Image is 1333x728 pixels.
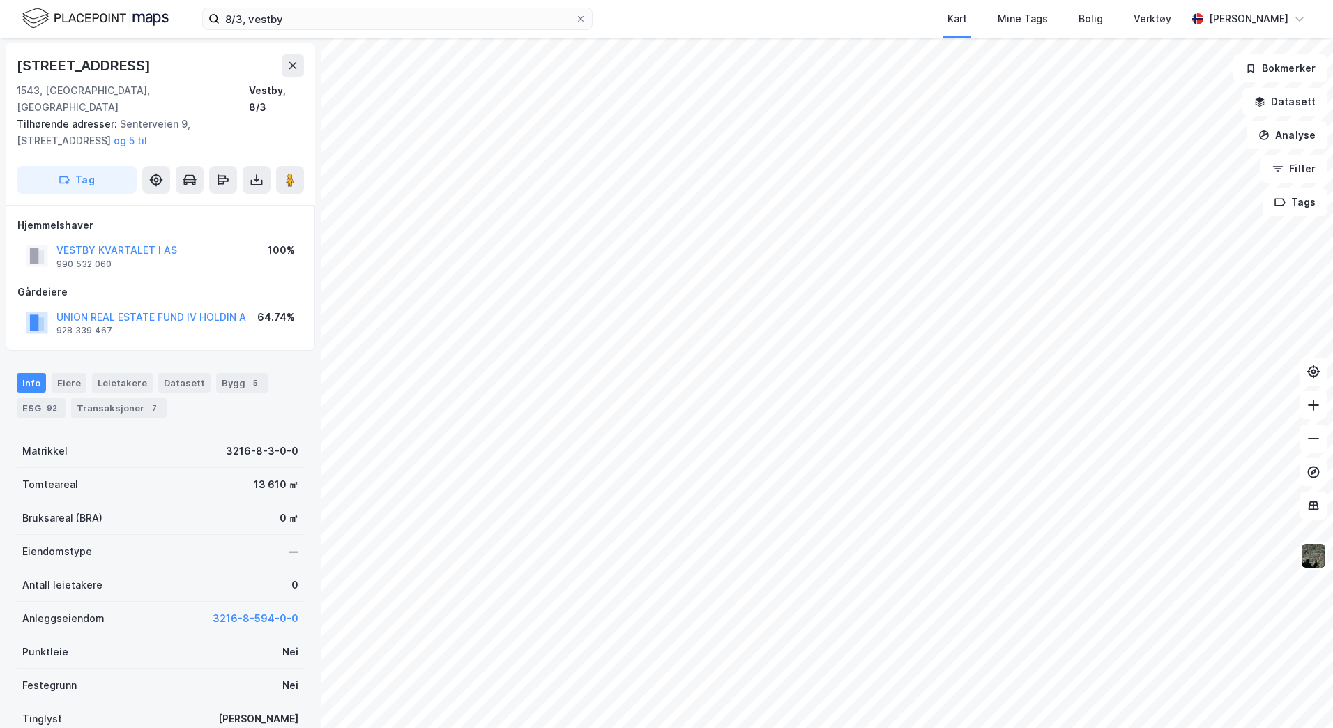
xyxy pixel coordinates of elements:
div: 5 [248,376,262,390]
div: Punktleie [22,644,68,660]
button: Filter [1260,155,1327,183]
button: Tag [17,166,137,194]
div: Festegrunn [22,677,77,694]
div: 928 339 467 [56,325,112,336]
div: 0 [291,577,298,593]
div: 3216-8-3-0-0 [226,443,298,460]
button: Analyse [1247,121,1327,149]
div: Tinglyst [22,711,62,727]
div: Leietakere [92,373,153,393]
div: Bruksareal (BRA) [22,510,102,526]
div: Antall leietakere [22,577,102,593]
div: Bygg [216,373,268,393]
div: 100% [268,242,295,259]
div: Anleggseiendom [22,610,105,627]
div: Kontrollprogram for chat [1263,661,1333,728]
span: Tilhørende adresser: [17,118,120,130]
div: 990 532 060 [56,259,112,270]
img: 9k= [1300,543,1327,569]
button: Tags [1263,188,1327,216]
div: 13 610 ㎡ [254,476,298,493]
iframe: Chat Widget [1263,661,1333,728]
div: Kart [947,10,967,27]
div: Matrikkel [22,443,68,460]
div: 1543, [GEOGRAPHIC_DATA], [GEOGRAPHIC_DATA] [17,82,249,116]
div: 0 ㎡ [280,510,298,526]
div: Nei [282,677,298,694]
div: Hjemmelshaver [17,217,303,234]
div: Bolig [1079,10,1103,27]
div: 92 [44,401,60,415]
div: Mine Tags [998,10,1048,27]
div: 64.74% [257,309,295,326]
div: Datasett [158,373,211,393]
div: ESG [17,398,66,418]
div: Transaksjoner [71,398,167,418]
div: Tomteareal [22,476,78,493]
button: 3216-8-594-0-0 [213,610,298,627]
div: Verktøy [1134,10,1171,27]
div: [PERSON_NAME] [218,711,298,727]
input: Søk på adresse, matrikkel, gårdeiere, leietakere eller personer [220,8,575,29]
button: Datasett [1242,88,1327,116]
div: 7 [147,401,161,415]
div: Vestby, 8/3 [249,82,304,116]
div: [PERSON_NAME] [1209,10,1288,27]
div: Eiere [52,373,86,393]
div: Eiendomstype [22,543,92,560]
div: Senterveien 9, [STREET_ADDRESS] [17,116,293,149]
div: Info [17,373,46,393]
div: — [289,543,298,560]
div: Gårdeiere [17,284,303,301]
img: logo.f888ab2527a4732fd821a326f86c7f29.svg [22,6,169,31]
button: Bokmerker [1233,54,1327,82]
div: Nei [282,644,298,660]
div: [STREET_ADDRESS] [17,54,153,77]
